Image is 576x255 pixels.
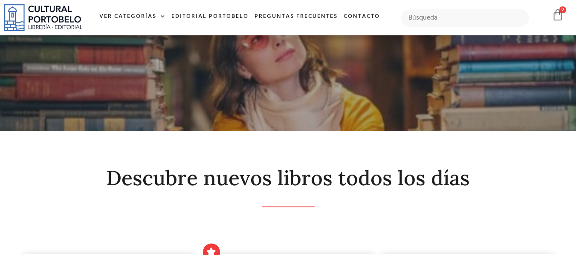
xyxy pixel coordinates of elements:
[96,8,168,26] a: Ver Categorías
[168,8,252,26] a: Editorial Portobelo
[341,8,383,26] a: Contacto
[252,8,341,26] a: Preguntas frecuentes
[559,6,566,13] span: 0
[401,9,530,27] input: Búsqueda
[24,167,553,189] h2: Descubre nuevos libros todos los días
[552,9,564,21] a: 0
